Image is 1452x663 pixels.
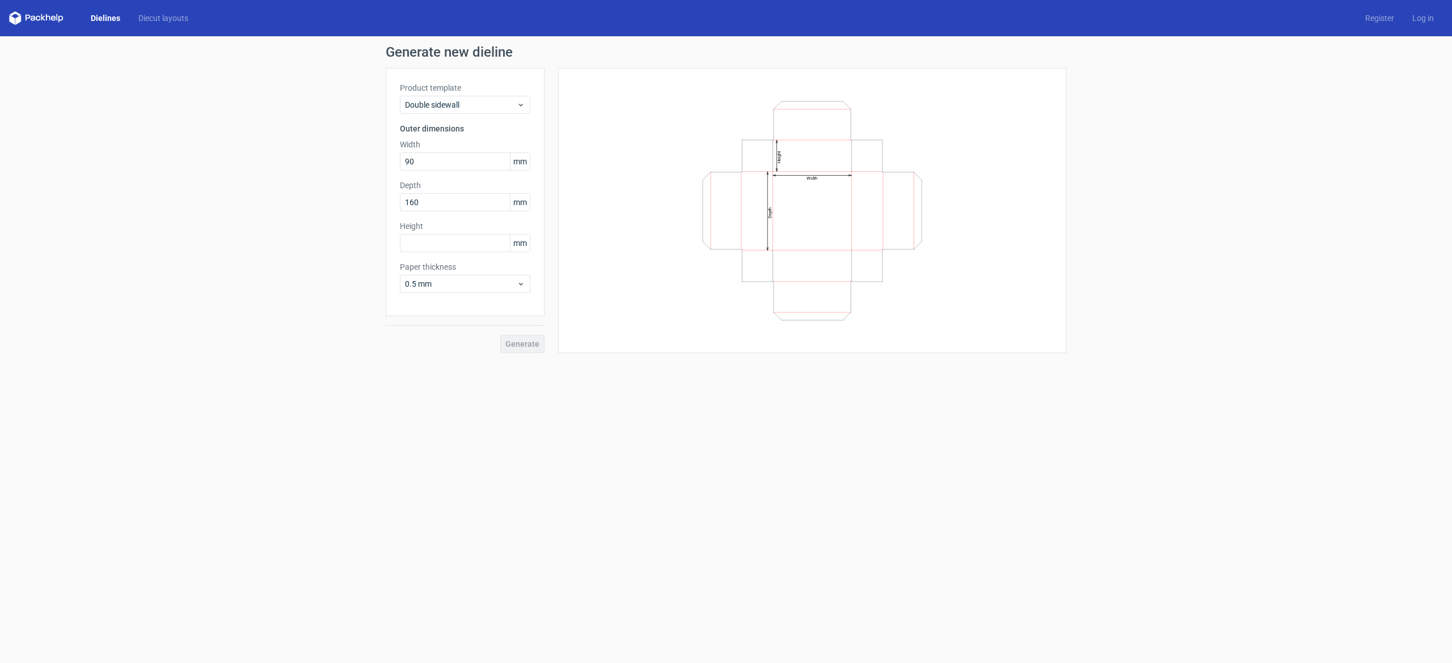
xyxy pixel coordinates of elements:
a: Diecut layouts [129,12,197,24]
text: Depth [767,207,773,218]
span: mm [510,194,530,211]
span: mm [510,153,530,170]
span: 0.5 mm [405,278,517,290]
a: Dielines [82,12,129,24]
a: Log in [1403,12,1443,24]
a: Register [1356,12,1403,24]
span: Double sidewall [405,99,517,110]
h1: Generate new dieline [386,45,1066,59]
span: mm [510,235,530,252]
label: Width [400,139,530,150]
label: Height [400,220,530,232]
label: Depth [400,180,530,191]
h3: Outer dimensions [400,123,530,134]
text: Height [776,151,782,163]
label: Paper thickness [400,261,530,273]
label: Product template [400,82,530,93]
text: Width [807,176,817,181]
